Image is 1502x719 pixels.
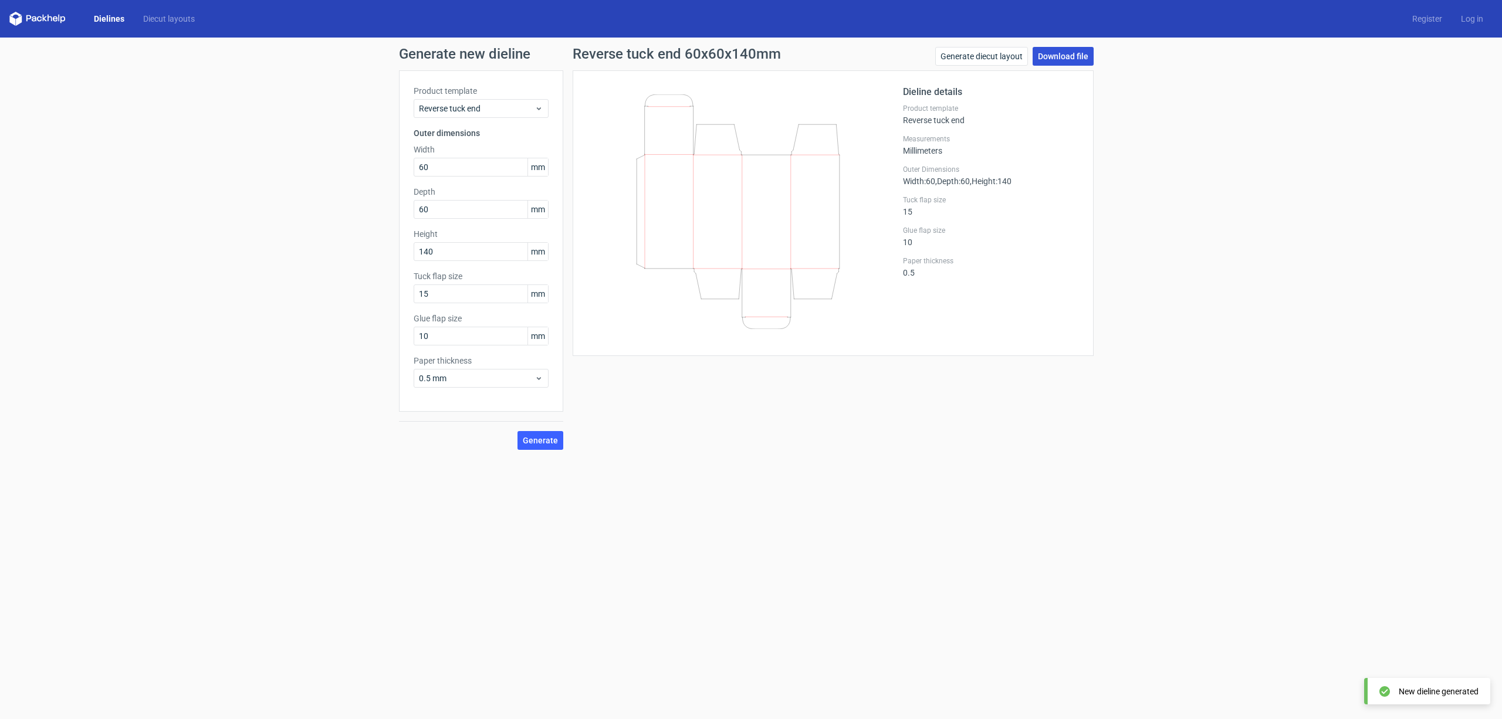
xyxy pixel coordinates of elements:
[527,243,548,260] span: mm
[903,104,1079,113] label: Product template
[903,195,1079,216] div: 15
[903,165,1079,174] label: Outer Dimensions
[935,177,970,186] span: , Depth : 60
[935,47,1028,66] a: Generate diecut layout
[903,134,1079,155] div: Millimeters
[399,47,1103,61] h1: Generate new dieline
[1452,13,1493,25] a: Log in
[1033,47,1094,66] a: Download file
[527,285,548,303] span: mm
[970,177,1012,186] span: , Height : 140
[1399,686,1479,697] div: New dieline generated
[527,158,548,176] span: mm
[903,226,1079,247] div: 10
[414,313,549,324] label: Glue flap size
[527,201,548,218] span: mm
[84,13,134,25] a: Dielines
[903,256,1079,266] label: Paper thickness
[903,104,1079,125] div: Reverse tuck end
[414,270,549,282] label: Tuck flap size
[414,144,549,155] label: Width
[903,195,1079,205] label: Tuck flap size
[414,228,549,240] label: Height
[414,127,549,139] h3: Outer dimensions
[414,85,549,97] label: Product template
[517,431,563,450] button: Generate
[903,177,935,186] span: Width : 60
[419,372,535,384] span: 0.5 mm
[414,186,549,198] label: Depth
[903,85,1079,99] h2: Dieline details
[573,47,781,61] h1: Reverse tuck end 60x60x140mm
[419,103,535,114] span: Reverse tuck end
[903,226,1079,235] label: Glue flap size
[903,256,1079,277] div: 0.5
[134,13,204,25] a: Diecut layouts
[527,327,548,345] span: mm
[414,355,549,367] label: Paper thickness
[1403,13,1452,25] a: Register
[903,134,1079,144] label: Measurements
[523,436,558,445] span: Generate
